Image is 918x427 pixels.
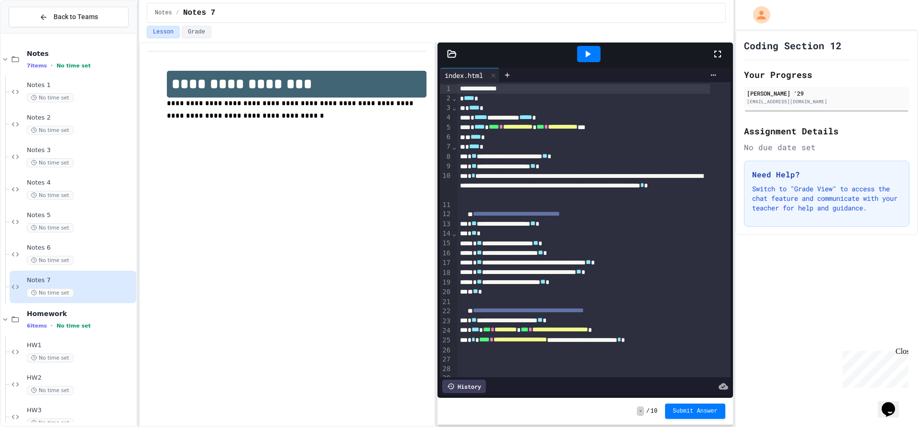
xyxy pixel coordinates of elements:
button: Submit Answer [665,404,725,419]
div: History [442,380,486,393]
div: index.html [440,68,500,82]
div: 11 [440,200,452,210]
span: Fold line [452,230,457,237]
span: Notes [27,49,134,58]
span: No time set [56,63,91,69]
span: 10 [651,407,657,415]
span: Notes 5 [27,211,134,219]
div: 21 [440,297,452,307]
span: No time set [27,353,74,362]
span: 6 items [27,323,47,329]
span: Notes 7 [183,7,215,19]
span: • [51,62,53,69]
div: 18 [440,268,452,278]
span: No time set [27,288,74,297]
div: 29 [440,373,452,383]
span: Notes 6 [27,244,134,252]
div: 24 [440,326,452,336]
span: Back to Teams [54,12,98,22]
span: - [637,406,644,416]
span: No time set [56,323,91,329]
div: 15 [440,239,452,248]
div: 5 [440,123,452,132]
h2: Assignment Details [744,124,909,138]
span: Notes [155,9,172,17]
span: / [176,9,179,17]
div: 7 [440,142,452,152]
div: 22 [440,307,452,316]
span: Submit Answer [673,407,718,415]
div: 9 [440,162,452,171]
button: Back to Teams [9,7,129,27]
div: 16 [440,249,452,258]
div: 13 [440,219,452,229]
div: 2 [440,94,452,103]
div: [EMAIL_ADDRESS][DOMAIN_NAME] [747,98,907,105]
div: 23 [440,317,452,326]
div: 4 [440,113,452,122]
div: 12 [440,209,452,219]
div: No due date set [744,142,909,153]
span: • [51,322,53,329]
span: Notes 4 [27,179,134,187]
span: No time set [27,256,74,265]
h2: Your Progress [744,68,909,81]
span: Fold line [452,143,457,151]
h3: Need Help? [752,169,901,180]
div: 28 [440,364,452,374]
p: Switch to "Grade View" to access the chat feature and communicate with your teacher for help and ... [752,184,901,213]
div: 26 [440,346,452,355]
div: index.html [440,70,488,80]
button: Grade [182,26,211,38]
div: 10 [440,171,452,200]
span: Notes 3 [27,146,134,154]
span: HW2 [27,374,134,382]
div: 3 [440,103,452,113]
span: HW3 [27,406,134,415]
div: Chat with us now!Close [4,4,66,61]
div: 19 [440,278,452,287]
div: 25 [440,336,452,345]
iframe: chat widget [839,347,908,388]
span: No time set [27,93,74,102]
span: Homework [27,309,134,318]
span: / [646,407,649,415]
span: No time set [27,158,74,167]
span: No time set [27,191,74,200]
span: No time set [27,126,74,135]
span: 7 items [27,63,47,69]
span: HW1 [27,341,134,350]
div: 27 [440,355,452,364]
h1: Coding Section 12 [744,39,841,52]
div: 17 [440,258,452,268]
span: Notes 1 [27,81,134,89]
div: 6 [440,132,452,142]
span: No time set [27,223,74,232]
div: 1 [440,84,452,94]
div: 8 [440,152,452,162]
div: 14 [440,229,452,239]
div: 20 [440,287,452,297]
div: [PERSON_NAME] '29 [747,89,907,98]
button: Lesson [147,26,180,38]
div: My Account [743,4,773,26]
span: Fold line [452,94,457,102]
iframe: chat widget [878,389,908,417]
span: Notes 2 [27,114,134,122]
span: Fold line [452,104,457,111]
span: Notes 7 [27,276,134,285]
span: No time set [27,386,74,395]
